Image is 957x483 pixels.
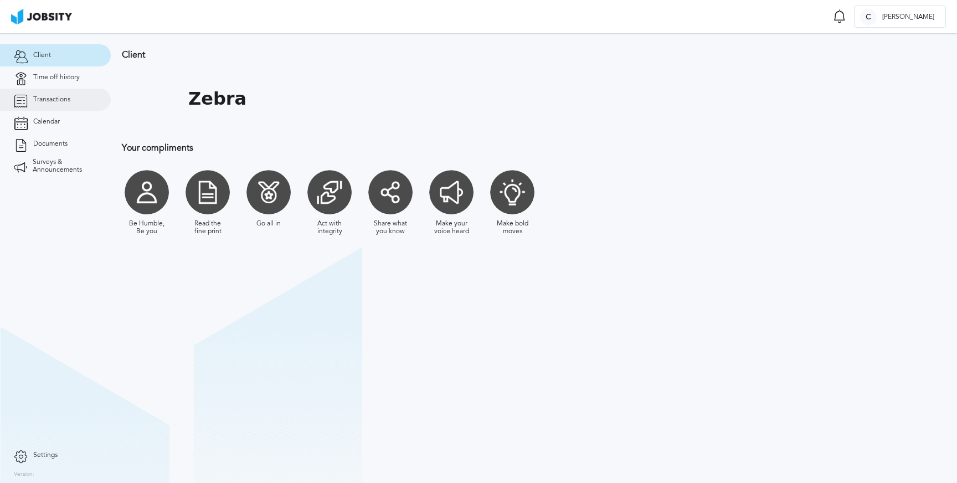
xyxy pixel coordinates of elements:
[122,143,723,153] h3: Your compliments
[188,220,227,235] div: Read the fine print
[33,451,58,459] span: Settings
[127,220,166,235] div: Be Humble, Be you
[14,471,34,478] label: Version:
[33,96,70,104] span: Transactions
[371,220,410,235] div: Share what you know
[33,52,51,59] span: Client
[122,50,723,60] h3: Client
[877,13,940,21] span: [PERSON_NAME]
[33,118,60,126] span: Calendar
[854,6,946,28] button: C[PERSON_NAME]
[11,9,72,24] img: ab4bad089aa723f57921c736e9817d99.png
[432,220,471,235] div: Make your voice heard
[33,140,68,148] span: Documents
[493,220,532,235] div: Make bold moves
[33,158,97,174] span: Surveys & Announcements
[188,89,246,109] h1: Zebra
[256,220,281,228] div: Go all in
[33,74,80,81] span: Time off history
[860,9,877,25] div: C
[310,220,349,235] div: Act with integrity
